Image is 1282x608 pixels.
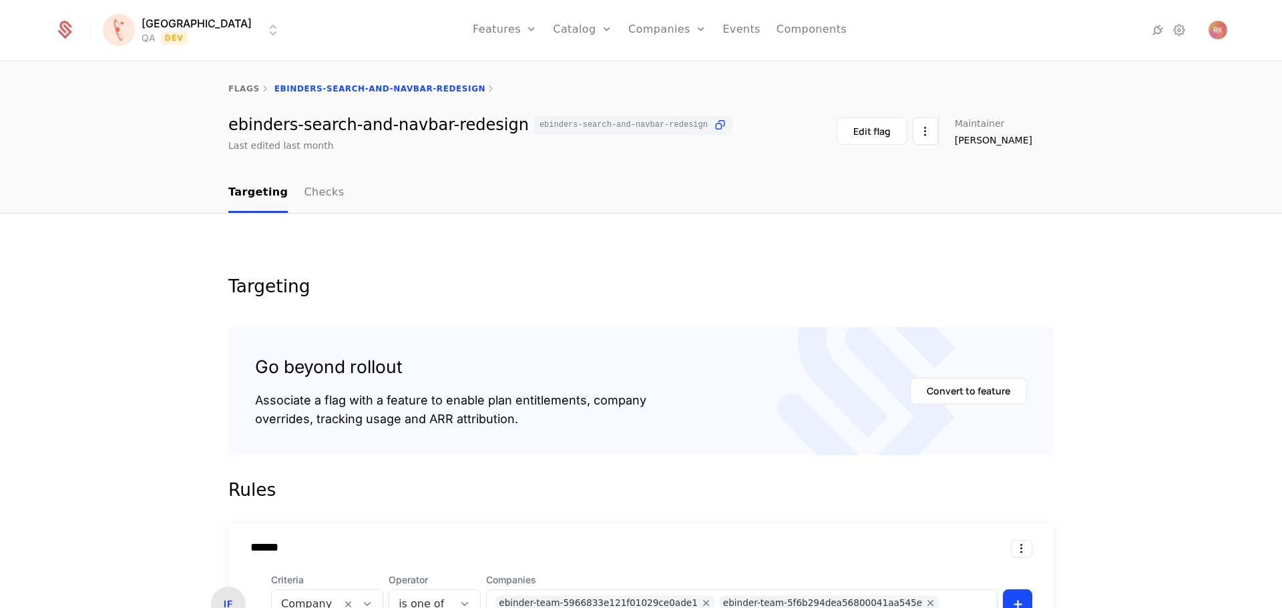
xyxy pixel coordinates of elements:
span: Criteria [271,573,383,587]
button: Select action [1011,540,1032,557]
span: Operator [389,573,481,587]
button: Open user button [1209,21,1227,39]
span: ebinders-search-and-navbar-redesign [540,121,708,129]
span: Companies [486,573,998,587]
div: Go beyond rollout [255,354,646,380]
div: Targeting [228,278,1054,295]
div: Last edited last month [228,139,334,152]
a: Settings [1171,22,1187,38]
a: flags [228,84,260,93]
div: Edit flag [853,125,891,138]
button: Convert to feature [910,378,1027,404]
img: Radoslav Kolaric [1209,21,1227,39]
span: [GEOGRAPHIC_DATA] [142,15,252,31]
ul: Choose Sub Page [228,174,344,213]
a: Checks [304,174,344,213]
img: Florence [103,14,135,46]
button: Edit flag [837,117,907,145]
button: Select action [913,117,938,145]
div: Rules [228,477,1054,503]
button: Select environment [107,15,281,45]
span: [PERSON_NAME] [955,133,1032,147]
nav: Main [228,174,1054,213]
a: Integrations [1150,22,1166,38]
span: Maintainer [955,119,1005,128]
div: ebinders-search-and-navbar-redesign [228,115,732,135]
div: QA [142,31,156,45]
span: Dev [161,31,188,45]
a: Targeting [228,174,288,213]
div: Associate a flag with a feature to enable plan entitlements, company overrides, tracking usage an... [255,391,646,428]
